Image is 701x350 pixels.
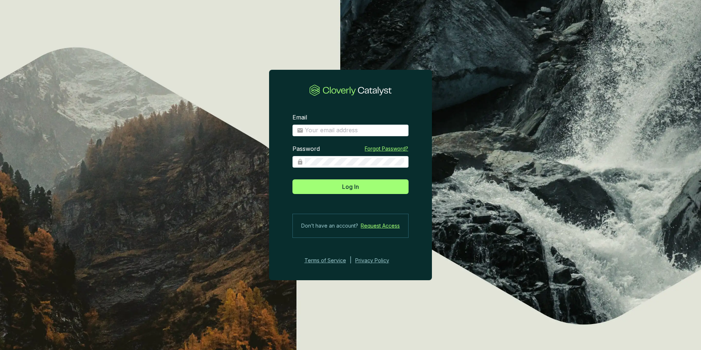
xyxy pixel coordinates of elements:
[355,256,399,265] a: Privacy Policy
[361,221,400,230] a: Request Access
[292,145,320,153] label: Password
[305,126,404,134] input: Email
[302,256,346,265] a: Terms of Service
[365,145,408,152] a: Forgot Password?
[342,182,359,191] span: Log In
[292,114,307,122] label: Email
[305,158,404,166] input: Password
[301,221,358,230] span: Don’t have an account?
[350,256,352,265] div: |
[292,179,409,194] button: Log In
